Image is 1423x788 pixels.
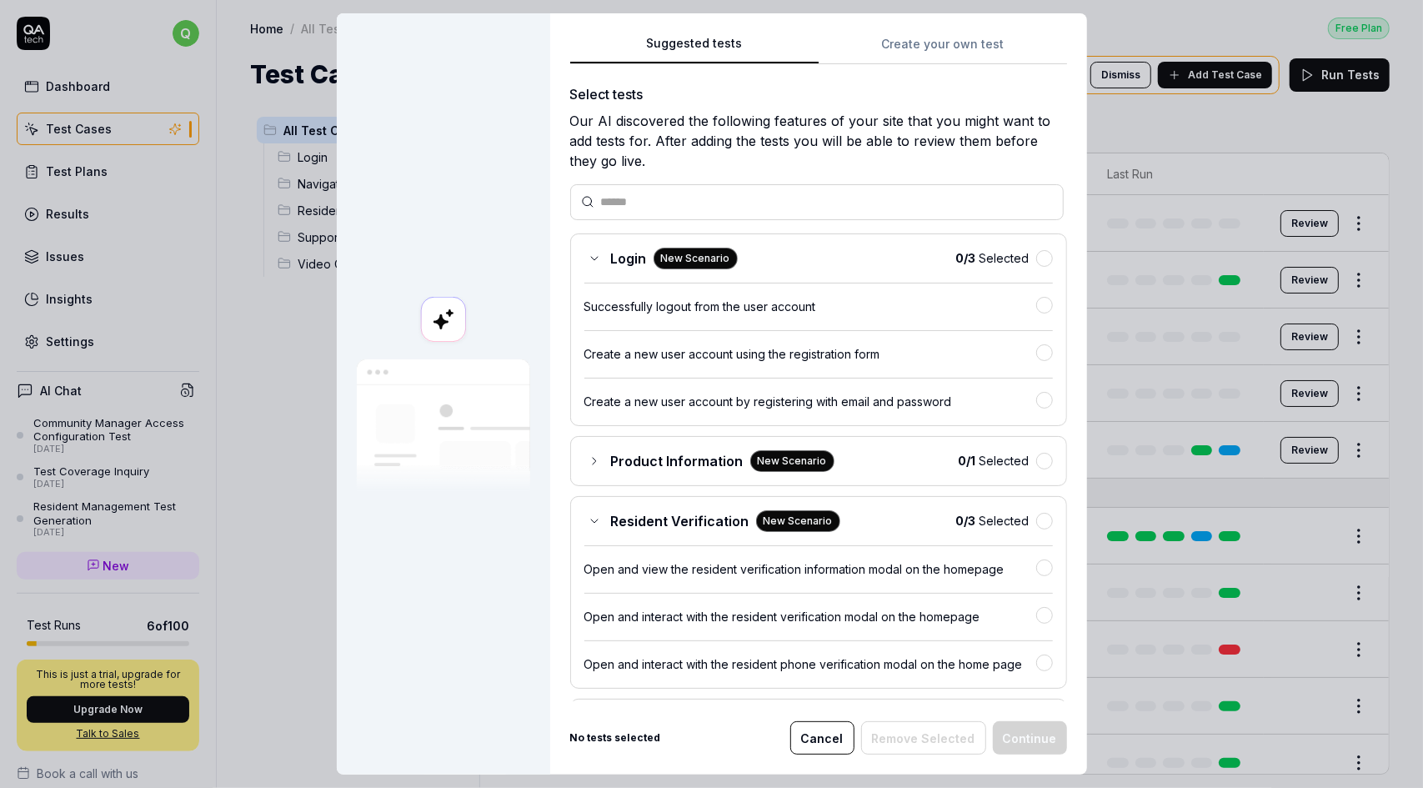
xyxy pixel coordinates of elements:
[611,248,647,269] span: Login
[993,721,1067,755] button: Continue
[584,608,1036,625] div: Open and interact with the resident verification modal on the homepage
[570,730,661,745] b: No tests selected
[790,721,854,755] button: Cancel
[584,345,1036,363] div: Create a new user account using the registration form
[819,34,1067,64] button: Create your own test
[756,510,840,532] div: New Scenario
[570,34,819,64] button: Suggested tests
[750,450,834,472] div: New Scenario
[584,298,1036,315] div: Successfully logout from the user account
[654,248,738,269] div: New Scenario
[959,452,1030,469] span: Selected
[956,249,1030,267] span: Selected
[956,251,976,265] b: 0 / 3
[611,511,749,531] span: Resident Verification
[357,359,530,492] img: Our AI scans your site and suggests things to test
[584,393,1036,410] div: Create a new user account by registering with email and password
[861,721,986,755] button: Remove Selected
[570,84,1067,104] div: Select tests
[584,655,1036,673] div: Open and interact with the resident phone verification modal on the home page
[959,454,976,468] b: 0 / 1
[956,512,1030,530] span: Selected
[570,111,1067,171] div: Our AI discovered the following features of your site that you might want to add tests for. After...
[956,514,976,528] b: 0 / 3
[611,451,744,471] span: Product Information
[584,560,1036,578] div: Open and view the resident verification information modal on the homepage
